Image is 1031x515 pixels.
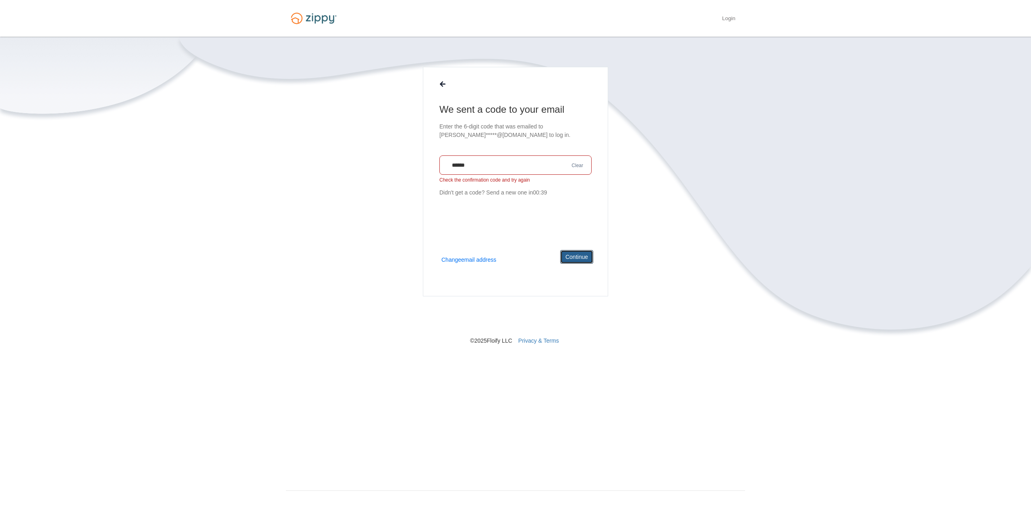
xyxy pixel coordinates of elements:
[286,296,745,345] nav: © 2025 Floify LLC
[439,177,592,184] p: Check the confirmation code and try again
[439,103,592,116] h1: We sent a code to your email
[722,15,735,23] a: Login
[486,189,547,196] span: Send a new one in 00:39
[439,122,592,139] p: Enter the 6-digit code that was emailed to [PERSON_NAME]*****@[DOMAIN_NAME] to log in.
[441,256,496,264] button: Changeemail address
[286,9,342,28] img: Logo
[560,250,593,264] button: Continue
[518,337,559,344] a: Privacy & Terms
[439,188,592,197] p: Didn't get a code?
[569,162,586,170] button: Clear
